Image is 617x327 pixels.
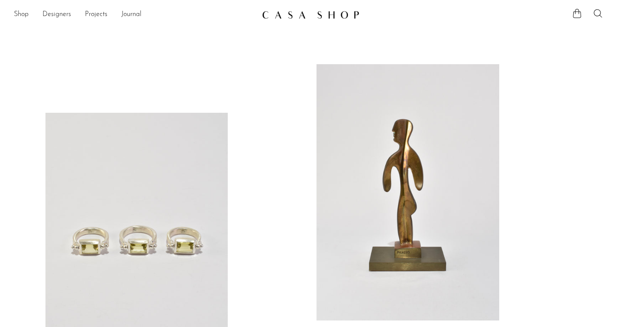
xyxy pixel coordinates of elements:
[14,7,255,22] ul: NEW HEADER MENU
[42,9,71,20] a: Designers
[121,9,142,20] a: Journal
[14,7,255,22] nav: Desktop navigation
[14,9,29,20] a: Shop
[85,9,107,20] a: Projects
